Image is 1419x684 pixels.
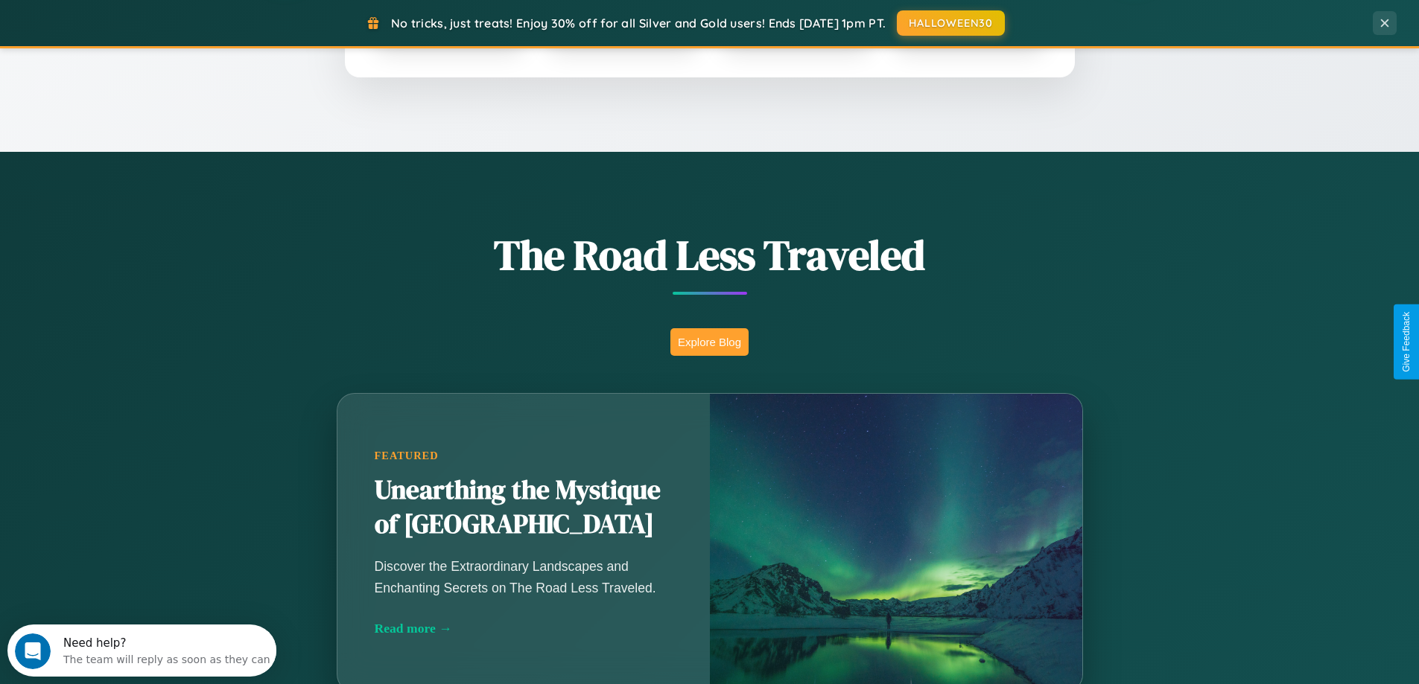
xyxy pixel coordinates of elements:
h2: Unearthing the Mystique of [GEOGRAPHIC_DATA] [375,473,673,542]
div: The team will reply as soon as they can [56,25,263,40]
div: Need help? [56,13,263,25]
button: HALLOWEEN30 [897,10,1005,36]
h1: The Road Less Traveled [263,226,1157,284]
div: Featured [375,450,673,462]
button: Explore Blog [670,328,749,356]
span: No tricks, just treats! Enjoy 30% off for all Silver and Gold users! Ends [DATE] 1pm PT. [391,16,886,31]
div: Open Intercom Messenger [6,6,277,47]
div: Give Feedback [1401,312,1412,372]
iframe: Intercom live chat discovery launcher [7,624,276,677]
div: Read more → [375,621,673,636]
p: Discover the Extraordinary Landscapes and Enchanting Secrets on The Road Less Traveled. [375,556,673,598]
iframe: Intercom live chat [15,633,51,669]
